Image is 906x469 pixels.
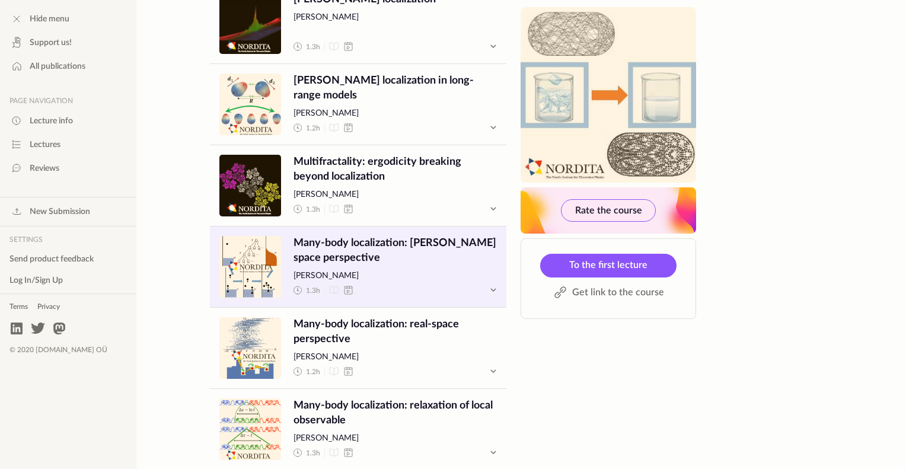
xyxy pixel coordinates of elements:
span: [PERSON_NAME] [294,433,497,445]
a: undefinedMany-body localization: real-space perspective[PERSON_NAME] 1.2h [210,308,506,388]
a: To the first lecture [540,254,677,277]
span: 1.3 h [306,286,320,296]
span: Multifractality: ergodicity breaking beyond localization [294,155,497,184]
a: undefined[PERSON_NAME] localization in long-range models[PERSON_NAME] 1.2h [210,64,506,145]
button: Get link to the course [540,282,677,304]
button: Rate the course [561,199,656,222]
span: 1.3 h [306,42,320,52]
span: [PERSON_NAME] [294,270,497,282]
span: 1.2 h [306,367,320,377]
span: 1.3 h [306,448,320,458]
span: [PERSON_NAME] [294,108,497,120]
span: [PERSON_NAME] localization in long-range models [294,74,497,103]
a: undefinedMany-body localization: [PERSON_NAME] space perspective[PERSON_NAME] 1.3h [210,226,506,307]
span: 1.2 h [306,123,320,133]
span: Many-body localization: relaxation of local observable [294,398,497,428]
span: [PERSON_NAME] [294,189,497,201]
span: To the first lecture [569,260,647,270]
span: Many-body localization: real-space perspective [294,317,497,347]
span: [PERSON_NAME] [294,12,497,24]
span: 1.3 h [306,205,320,215]
span: [PERSON_NAME] [294,352,497,363]
span: Many-body localization: [PERSON_NAME] space perspective [294,236,497,266]
span: Get link to the course [572,285,664,299]
a: undefinedMultifractality: ergodicity breaking beyond localization[PERSON_NAME] 1.3h [210,145,506,226]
